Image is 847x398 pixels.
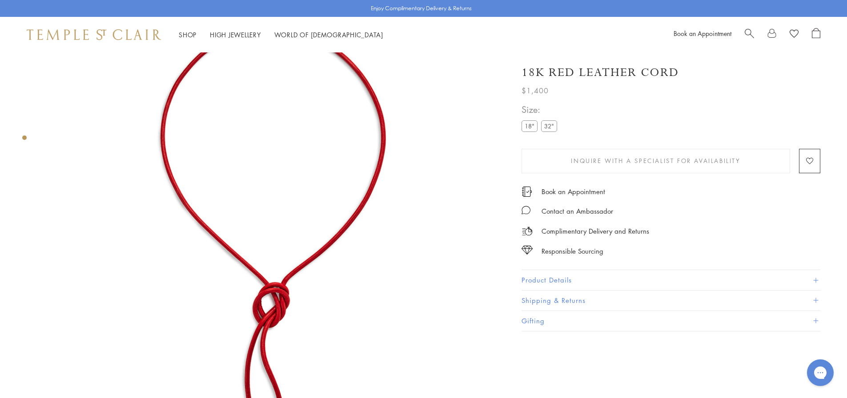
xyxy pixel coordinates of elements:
[812,28,820,41] a: Open Shopping Bag
[542,246,603,257] div: Responsible Sourcing
[522,102,561,117] span: Size:
[541,120,557,131] label: 32"
[571,156,740,166] span: Inquire With A Specialist for Availability
[522,187,532,197] img: icon_appointment.svg
[522,206,530,215] img: MessageIcon-01_2.svg
[542,206,613,217] div: Contact an Ambassador
[179,29,383,40] nav: Main navigation
[22,133,27,147] div: Product gallery navigation
[745,28,754,41] a: Search
[542,187,605,196] a: Book an Appointment
[790,28,799,41] a: View Wishlist
[522,270,820,290] button: Product Details
[674,29,731,38] a: Book an Appointment
[522,65,679,80] h1: 18K Red Leather Cord
[522,226,533,237] img: icon_delivery.svg
[522,291,820,310] button: Shipping & Returns
[210,30,261,39] a: High JewelleryHigh Jewellery
[522,120,538,131] label: 18"
[274,30,383,39] a: World of [DEMOGRAPHIC_DATA]World of [DEMOGRAPHIC_DATA]
[27,29,161,40] img: Temple St. Clair
[522,246,533,255] img: icon_sourcing.svg
[179,30,197,39] a: ShopShop
[542,226,649,237] p: Complimentary Delivery and Returns
[522,149,790,173] button: Inquire With A Specialist for Availability
[371,4,472,13] p: Enjoy Complimentary Delivery & Returns
[522,311,820,331] button: Gifting
[522,85,549,96] span: $1,400
[803,356,838,389] iframe: Gorgias live chat messenger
